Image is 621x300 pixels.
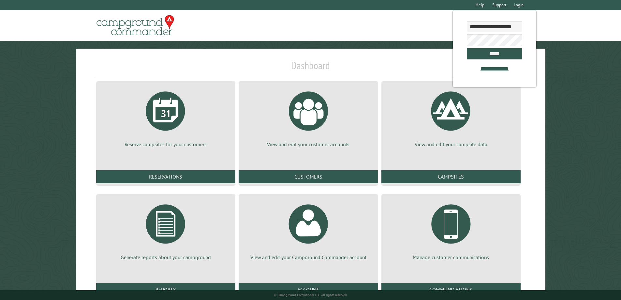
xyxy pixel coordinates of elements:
[389,141,513,148] p: View and edit your campsite data
[389,87,513,148] a: View and edit your campsite data
[246,87,370,148] a: View and edit your customer accounts
[96,283,235,296] a: Reports
[104,87,228,148] a: Reserve campsites for your customers
[239,170,378,183] a: Customers
[104,254,228,261] p: Generate reports about your campground
[104,141,228,148] p: Reserve campsites for your customers
[96,170,235,183] a: Reservations
[274,293,347,297] small: © Campground Commander LLC. All rights reserved.
[246,141,370,148] p: View and edit your customer accounts
[389,199,513,261] a: Manage customer communications
[95,13,176,38] img: Campground Commander
[104,199,228,261] a: Generate reports about your campground
[381,283,521,296] a: Communications
[239,283,378,296] a: Account
[246,254,370,261] p: View and edit your Campground Commander account
[381,170,521,183] a: Campsites
[389,254,513,261] p: Manage customer communications
[246,199,370,261] a: View and edit your Campground Commander account
[95,59,527,77] h1: Dashboard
